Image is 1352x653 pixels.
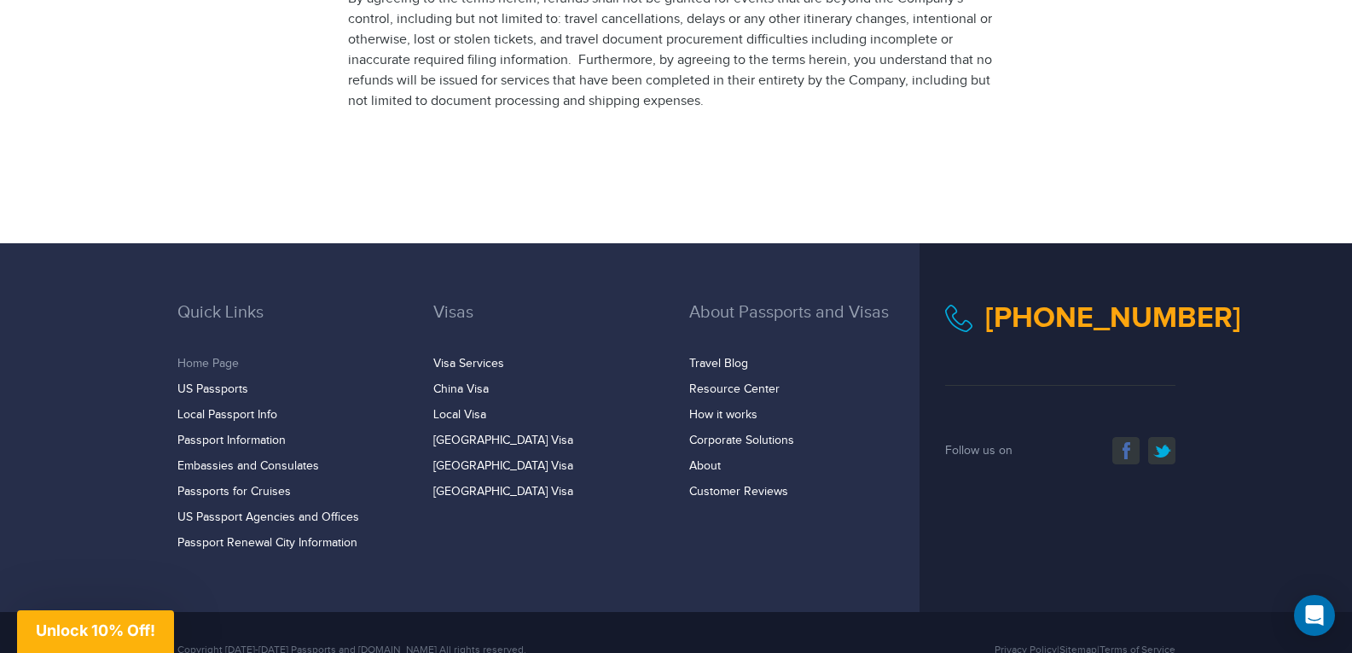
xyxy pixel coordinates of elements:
span: Follow us on [945,444,1013,458]
a: [GEOGRAPHIC_DATA] Visa [433,434,573,447]
a: Local Passport Info [177,408,277,422]
a: Visa Services [433,357,504,370]
a: US Passport Agencies and Offices [177,510,359,524]
a: twitter [1148,437,1175,464]
a: [PHONE_NUMBER] [985,300,1241,335]
a: US Passports [177,382,248,396]
a: Passports for Cruises [177,485,291,498]
h3: Quick Links [177,303,408,347]
a: [GEOGRAPHIC_DATA] Visa [433,459,573,473]
span: Unlock 10% Off! [36,621,155,639]
a: Passport Information [177,434,286,447]
a: Travel Blog [689,357,748,370]
a: Passport Renewal City Information [177,536,357,550]
a: Local Visa [433,408,486,422]
a: facebook [1112,437,1140,464]
a: Embassies and Consulates [177,459,319,473]
a: How it works [689,408,757,422]
a: [GEOGRAPHIC_DATA] Visa [433,485,573,498]
a: About [689,459,721,473]
h3: About Passports and Visas [689,303,920,347]
div: Open Intercom Messenger [1294,595,1335,636]
a: Resource Center [689,382,780,396]
a: Corporate Solutions [689,434,794,447]
a: Home Page [177,357,239,370]
div: Unlock 10% Off! [17,610,174,653]
h3: Visas [433,303,664,347]
a: Customer Reviews [689,485,788,498]
a: China Visa [433,382,489,396]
